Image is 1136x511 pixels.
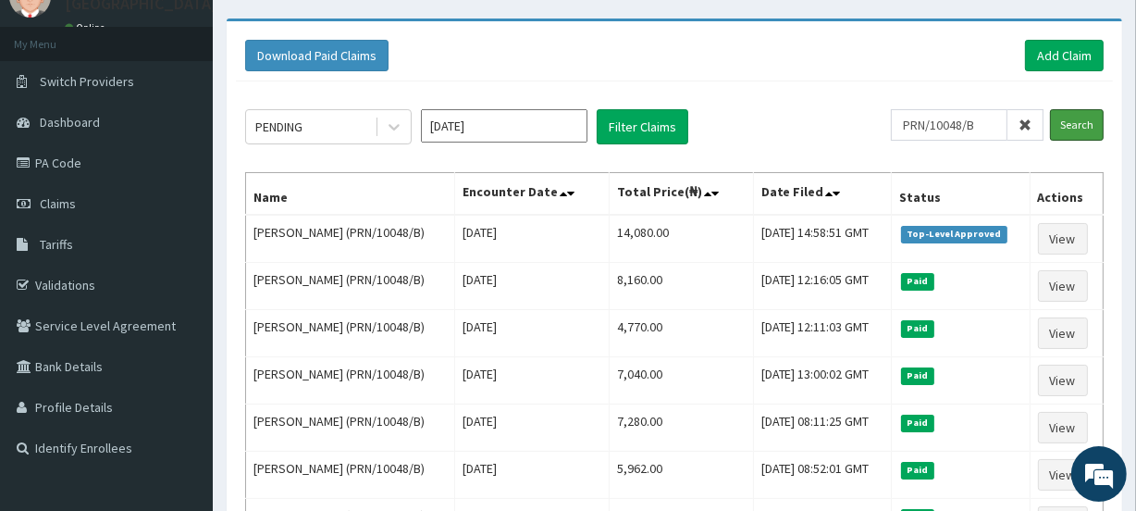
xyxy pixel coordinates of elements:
[1030,173,1103,216] th: Actions
[246,452,455,499] td: [PERSON_NAME] (PRN/10048/B)
[40,73,134,90] span: Switch Providers
[40,236,73,253] span: Tariffs
[901,415,934,431] span: Paid
[245,40,389,71] button: Download Paid Claims
[610,263,753,310] td: 8,160.00
[454,357,610,405] td: [DATE]
[753,173,892,216] th: Date Filed
[40,195,76,212] span: Claims
[1038,365,1088,396] a: View
[454,263,610,310] td: [DATE]
[753,263,892,310] td: [DATE] 12:16:05 GMT
[610,405,753,452] td: 7,280.00
[96,104,311,128] div: Chat with us now
[40,114,100,131] span: Dashboard
[1038,318,1088,349] a: View
[246,310,455,357] td: [PERSON_NAME] (PRN/10048/B)
[610,452,753,499] td: 5,962.00
[421,109,587,143] input: Select Month and Year
[753,405,892,452] td: [DATE] 08:11:25 GMT
[753,310,892,357] td: [DATE] 12:11:03 GMT
[597,109,688,144] button: Filter Claims
[246,405,455,452] td: [PERSON_NAME] (PRN/10048/B)
[107,143,255,330] span: We're online!
[891,109,1007,141] input: Search by HMO ID
[1050,109,1104,141] input: Search
[901,462,934,479] span: Paid
[901,273,934,290] span: Paid
[901,368,934,384] span: Paid
[246,357,455,405] td: [PERSON_NAME] (PRN/10048/B)
[454,405,610,452] td: [DATE]
[610,215,753,263] td: 14,080.00
[246,263,455,310] td: [PERSON_NAME] (PRN/10048/B)
[9,326,352,391] textarea: Type your message and hit 'Enter'
[753,215,892,263] td: [DATE] 14:58:51 GMT
[1025,40,1104,71] a: Add Claim
[753,452,892,499] td: [DATE] 08:52:01 GMT
[1038,223,1088,255] a: View
[34,93,75,139] img: d_794563401_company_1708531726252_794563401
[454,452,610,499] td: [DATE]
[255,118,303,136] div: PENDING
[892,173,1030,216] th: Status
[610,173,753,216] th: Total Price(₦)
[246,173,455,216] th: Name
[303,9,348,54] div: Minimize live chat window
[901,226,1007,243] span: Top-Level Approved
[454,215,610,263] td: [DATE]
[610,310,753,357] td: 4,770.00
[1038,270,1088,302] a: View
[454,173,610,216] th: Encounter Date
[454,310,610,357] td: [DATE]
[901,320,934,337] span: Paid
[65,21,109,34] a: Online
[753,357,892,405] td: [DATE] 13:00:02 GMT
[246,215,455,263] td: [PERSON_NAME] (PRN/10048/B)
[1038,412,1088,443] a: View
[610,357,753,405] td: 7,040.00
[1038,459,1088,491] a: View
